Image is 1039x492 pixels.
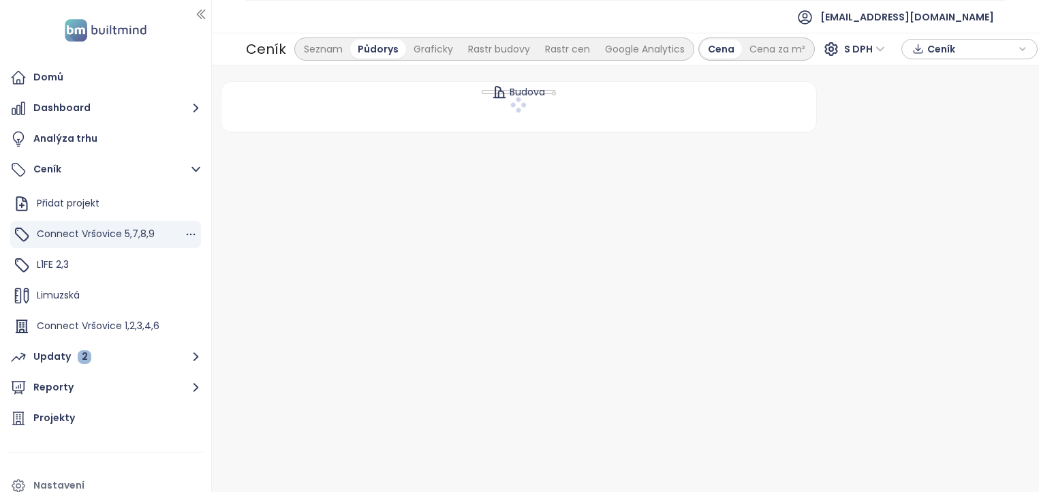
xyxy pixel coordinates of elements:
[33,130,97,147] div: Analýza trhu
[820,1,994,33] span: [EMAIL_ADDRESS][DOMAIN_NAME]
[33,69,63,86] div: Domů
[927,39,1015,59] span: Ceník
[10,221,201,248] div: Connect Vršovice 5,7,8,9
[37,258,69,271] span: L1FE 2,3
[7,374,204,401] button: Reporty
[296,40,350,59] div: Seznam
[78,350,91,364] div: 2
[510,84,545,99] span: Budova
[538,40,598,59] div: Rastr cen
[7,95,204,122] button: Dashboard
[61,16,151,44] img: logo
[406,40,461,59] div: Graficky
[7,156,204,183] button: Ceník
[598,40,692,59] div: Google Analytics
[10,313,201,340] div: Connect Vršovice 1,2,3,4,6
[10,190,201,217] div: Přidat projekt
[742,40,813,59] div: Cena za m²
[37,288,80,302] span: Limuzská
[10,251,201,279] div: L1FE 2,3
[33,410,75,427] div: Projekty
[10,282,201,309] div: Limuzská
[37,227,155,241] span: Connect Vršovice 5,7,8,9
[7,405,204,432] a: Projekty
[350,40,406,59] div: Půdorys
[461,40,538,59] div: Rastr budovy
[33,348,91,365] div: Updaty
[246,37,286,61] div: Ceník
[909,39,1030,59] div: button
[7,125,204,153] a: Analýza trhu
[7,64,204,91] a: Domů
[37,195,99,212] div: Přidat projekt
[700,40,742,59] div: Cena
[7,343,204,371] button: Updaty 2
[37,319,159,333] span: Connect Vršovice 1,2,3,4,6
[844,39,885,59] span: S DPH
